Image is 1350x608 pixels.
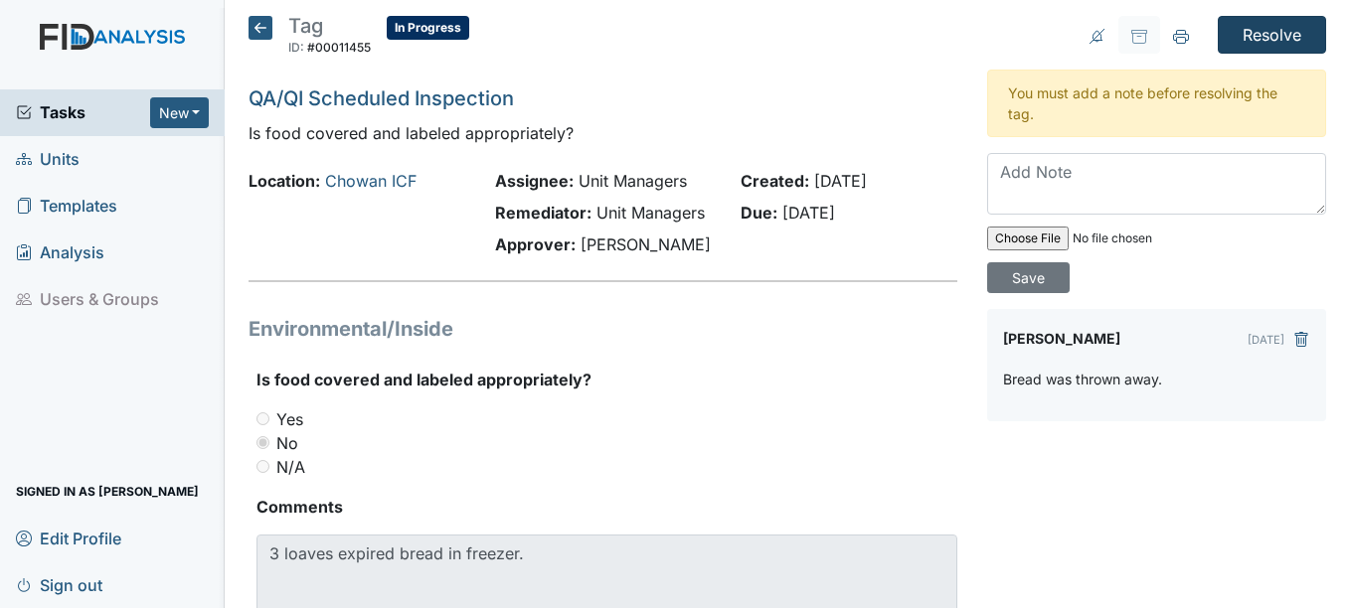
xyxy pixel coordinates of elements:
strong: Location: [249,171,320,191]
label: Yes [276,407,303,431]
label: N/A [276,455,305,479]
input: Yes [256,412,269,425]
span: Unit Managers [596,203,705,223]
small: [DATE] [1248,333,1284,347]
label: Is food covered and labeled appropriately? [256,368,591,391]
a: Chowan ICF [325,171,417,191]
button: New [150,97,210,128]
p: Bread was thrown away. [1003,369,1162,389]
span: Signed in as [PERSON_NAME] [16,476,199,507]
span: Edit Profile [16,523,121,553]
input: No [256,436,269,449]
p: Is food covered and labeled appropriately? [249,121,956,145]
a: QA/QI Scheduled Inspection [249,86,514,110]
span: [DATE] [814,171,867,191]
span: ID: [288,40,304,55]
span: [PERSON_NAME] [581,234,711,254]
strong: Remediator: [495,203,591,223]
span: Analysis [16,237,104,268]
a: Tasks [16,100,150,124]
span: In Progress [387,16,469,40]
strong: Due: [741,203,777,223]
strong: Approver: [495,234,576,254]
input: N/A [256,460,269,473]
span: Tag [288,14,323,38]
label: [PERSON_NAME] [1003,325,1120,353]
h1: Environmental/Inside [249,314,956,344]
span: Units [16,144,80,175]
div: You must add a note before resolving the tag. [987,70,1326,137]
label: No [276,431,298,455]
strong: Assignee: [495,171,574,191]
span: #00011455 [307,40,371,55]
input: Save [987,262,1070,293]
span: [DATE] [782,203,835,223]
input: Resolve [1218,16,1326,54]
span: Templates [16,191,117,222]
span: Sign out [16,569,102,600]
span: Unit Managers [579,171,687,191]
strong: Comments [256,495,956,519]
strong: Created: [741,171,809,191]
